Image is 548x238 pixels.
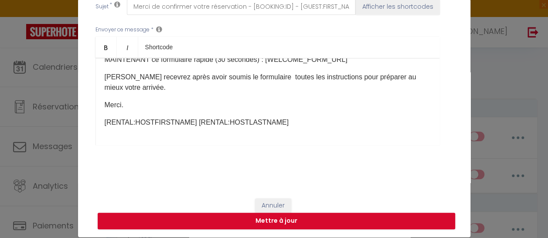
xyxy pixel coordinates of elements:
[114,1,120,8] i: Subject
[105,72,431,93] p: [PERSON_NAME] recevrez après avoir soumis le formulaire toutes les instructions pour préparer au ...
[95,37,117,58] a: Bold
[95,3,109,12] label: Sujet
[98,213,455,229] button: Mettre à jour
[117,37,138,58] a: Italic
[105,117,431,128] p: [RENTAL:HOSTFIRSTNAME] [RENTAL:HOSTLASTNAME]
[105,100,431,110] p: Merci.
[138,37,180,58] a: Shortcode
[255,198,291,213] button: Annuler
[156,26,162,33] i: Message
[95,26,150,34] label: Envoyer ce message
